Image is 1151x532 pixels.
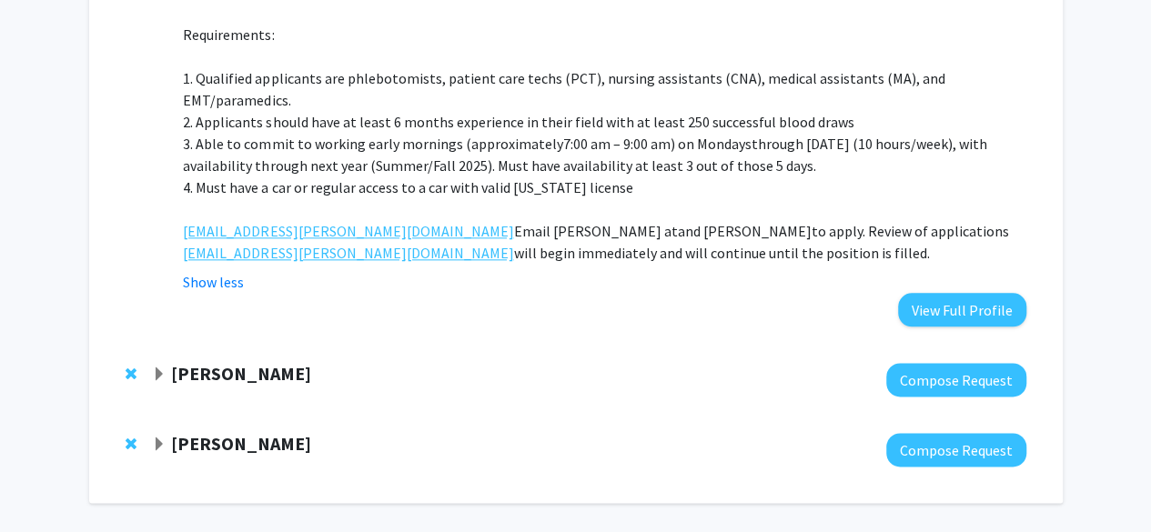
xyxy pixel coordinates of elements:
[152,437,167,452] span: Expand Kang Chen Bookmark
[886,433,1026,467] button: Compose Request to Kang Chen
[562,135,670,153] span: 7:00 am – 9:00 am
[183,271,244,293] button: Show less
[183,220,513,242] a: [EMAIL_ADDRESS][PERSON_NAME][DOMAIN_NAME]
[513,222,677,240] span: Email [PERSON_NAME] at
[183,178,632,196] span: 4. Must have a car or regular access to a car with valid [US_STATE] license
[171,362,311,385] strong: [PERSON_NAME]
[183,222,513,240] u: [EMAIL_ADDRESS][PERSON_NAME][DOMAIN_NAME]
[898,293,1026,326] button: View Full Profile
[183,25,274,44] span: Requirements:
[183,242,513,264] a: [EMAIL_ADDRESS][PERSON_NAME][DOMAIN_NAME]
[183,135,562,153] span: 3. Able to commit to working early mornings (approximately
[126,366,136,381] span: Remove Jaymelee Kim from bookmarks
[171,432,311,455] strong: [PERSON_NAME]
[677,222,811,240] span: and [PERSON_NAME]
[183,69,944,109] span: 1. Qualified applicants are phlebotomists, patient care techs (PCT), nursing assistants (CNA), me...
[14,450,77,518] iframe: Chat
[886,363,1026,396] button: Compose Request to Jaymelee Kim
[183,113,853,131] span: 2. Applicants should have at least 6 months experience in their field with at least 250 successfu...
[126,437,136,451] span: Remove Kang Chen from bookmarks
[751,135,910,153] span: through [DATE] (10 hours
[152,367,167,382] span: Expand Jaymelee Kim Bookmark
[670,135,751,153] span: ) on Mondays
[183,244,513,262] u: [EMAIL_ADDRESS][PERSON_NAME][DOMAIN_NAME]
